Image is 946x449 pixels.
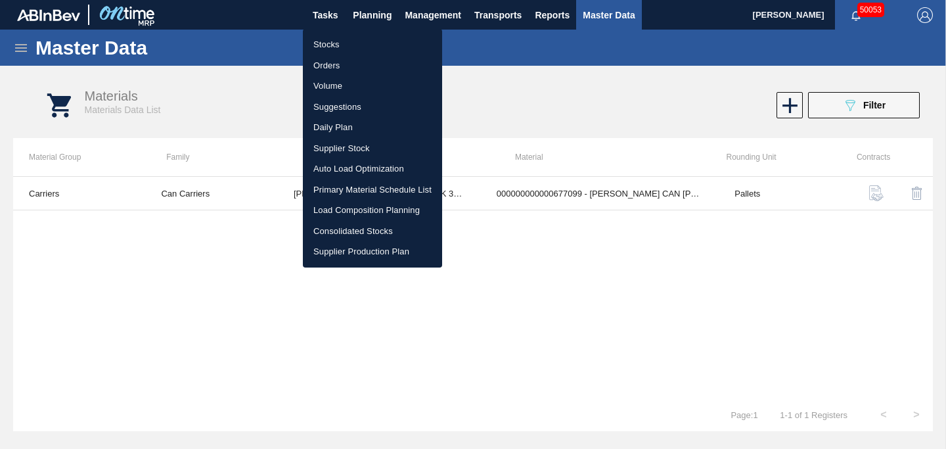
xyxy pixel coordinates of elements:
a: Volume [303,76,442,97]
a: Auto Load Optimization [303,158,442,179]
a: Orders [303,55,442,76]
a: Primary Material Schedule List [303,179,442,201]
a: Consolidated Stocks [303,221,442,242]
a: Suggestions [303,97,442,118]
a: Stocks [303,34,442,55]
a: Supplier Stock [303,138,442,159]
a: Load Composition Planning [303,200,442,221]
a: Daily Plan [303,117,442,138]
a: Supplier Production Plan [303,241,442,262]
